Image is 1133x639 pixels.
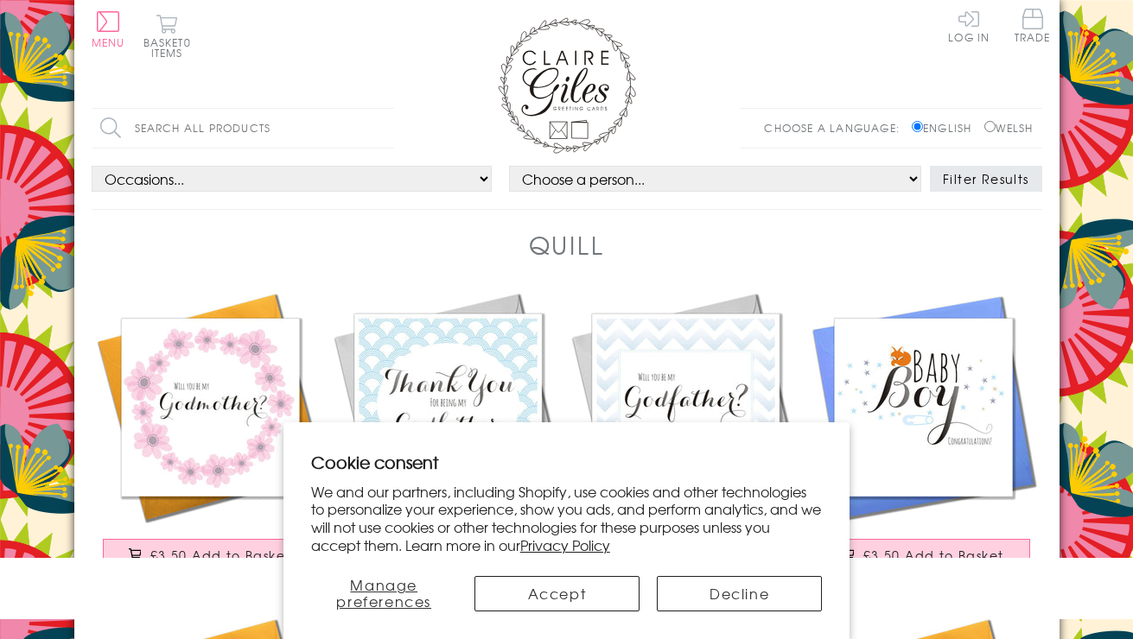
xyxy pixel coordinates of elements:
[567,288,805,526] img: Religious Occassions Card, Blue Stripes, Will you be my Godfather?
[377,109,394,148] input: Search
[311,576,457,611] button: Manage preferences
[1015,9,1051,46] a: Trade
[329,288,567,588] a: Religious Occassions Card, Blue Circles, Thank You for being my Godfather £3.50 Add to Basket
[805,288,1042,526] img: Baby Card, Sleeping Fox, Baby Boy Congratulations
[520,535,610,555] a: Privacy Policy
[474,576,640,611] button: Accept
[92,109,394,148] input: Search all products
[912,120,980,136] label: English
[816,539,1030,571] button: £3.50 Add to Basket
[984,121,996,132] input: Welsh
[150,547,291,564] span: £3.50 Add to Basket
[912,121,923,132] input: English
[103,539,317,571] button: £3.50 Add to Basket
[329,288,567,526] img: Religious Occassions Card, Blue Circles, Thank You for being my Godfather
[143,14,191,58] button: Basket0 items
[92,288,329,526] img: Religious Occassions Card, Pink Flowers, Will you be my Godmother?
[863,547,1004,564] span: £3.50 Add to Basket
[567,288,805,588] a: Religious Occassions Card, Blue Stripes, Will you be my Godfather? £3.50 Add to Basket
[1015,9,1051,42] span: Trade
[984,120,1034,136] label: Welsh
[805,288,1042,588] a: Baby Card, Sleeping Fox, Baby Boy Congratulations £3.50 Add to Basket
[764,120,908,136] p: Choose a language:
[529,227,605,263] h1: Quill
[657,576,822,611] button: Decline
[151,35,191,60] span: 0 items
[498,17,636,154] img: Claire Giles Greetings Cards
[948,9,990,42] a: Log In
[930,166,1042,192] button: Filter Results
[92,11,125,47] button: Menu
[311,450,823,474] h2: Cookie consent
[92,288,329,588] a: Religious Occassions Card, Pink Flowers, Will you be my Godmother? £3.50 Add to Basket
[311,483,823,554] p: We and our partners, including Shopify, use cookies and other technologies to personalize your ex...
[92,35,125,50] span: Menu
[336,574,431,611] span: Manage preferences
